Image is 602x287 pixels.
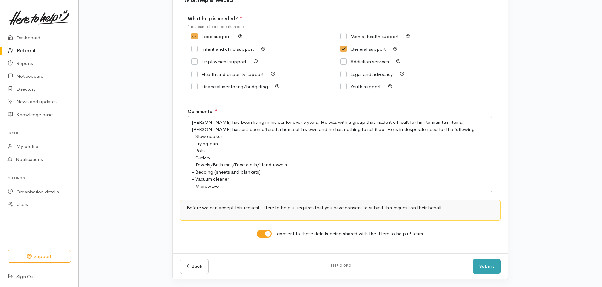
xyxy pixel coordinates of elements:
h6: Step 3 of 3 [216,264,465,267]
span: At least 1 option is required [240,15,242,21]
label: Addiction services [340,59,389,64]
label: Mental health support [340,34,399,39]
label: Employment support [191,59,246,64]
label: Comments [188,108,212,115]
label: Infant and child support [191,47,254,51]
small: * You can select more than one [188,24,244,29]
label: Food support [191,34,231,39]
label: Health and disability support [191,72,264,77]
label: What help is needed? [188,15,242,22]
p: Before we can accept this request, ‘Here to help u’ requires that you have consent to submit this... [187,204,494,211]
sup: ● [215,108,217,112]
button: Support [8,250,71,263]
h6: Settings [8,174,71,182]
a: Back [180,259,209,274]
label: Legal and advocacy [340,72,393,77]
label: Youth support [340,84,381,89]
button: Submit [473,259,501,274]
h6: Profile [8,129,71,137]
label: General support [340,47,386,51]
label: I consent to these details being shared with the 'Here to help u' team. [274,230,424,238]
sup: ● [240,15,242,19]
label: Financial mentoring/budgeting [191,84,268,89]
